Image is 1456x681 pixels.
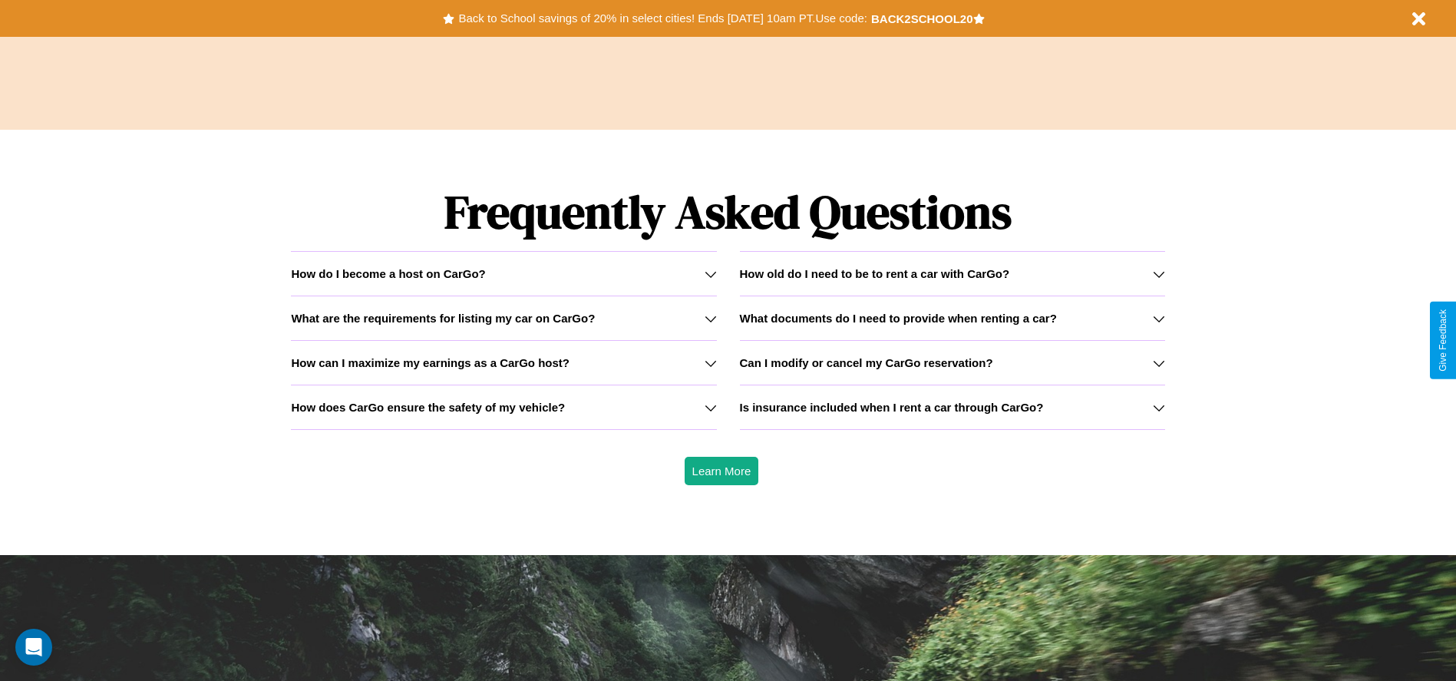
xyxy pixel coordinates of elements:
[291,356,570,369] h3: How can I maximize my earnings as a CarGo host?
[685,457,759,485] button: Learn More
[15,629,52,666] div: Open Intercom Messenger
[291,267,485,280] h3: How do I become a host on CarGo?
[871,12,973,25] b: BACK2SCHOOL20
[291,312,595,325] h3: What are the requirements for listing my car on CarGo?
[291,173,1164,251] h1: Frequently Asked Questions
[1438,309,1448,372] div: Give Feedback
[740,356,993,369] h3: Can I modify or cancel my CarGo reservation?
[291,401,565,414] h3: How does CarGo ensure the safety of my vehicle?
[740,401,1044,414] h3: Is insurance included when I rent a car through CarGo?
[740,267,1010,280] h3: How old do I need to be to rent a car with CarGo?
[740,312,1057,325] h3: What documents do I need to provide when renting a car?
[454,8,870,29] button: Back to School savings of 20% in select cities! Ends [DATE] 10am PT.Use code:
